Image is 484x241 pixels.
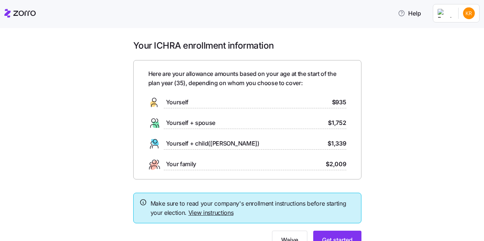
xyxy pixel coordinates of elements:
[438,9,452,18] img: Employer logo
[188,209,234,216] a: View instructions
[133,40,361,51] h1: Your ICHRA enrollment information
[166,160,196,169] span: Your family
[166,139,259,148] span: Yourself + child([PERSON_NAME])
[166,118,216,128] span: Yourself + spouse
[332,98,346,107] span: $935
[328,139,346,148] span: $1,339
[392,6,427,21] button: Help
[148,69,346,88] span: Here are your allowance amounts based on your age at the start of the plan year ( 35 ), depending...
[398,9,421,18] span: Help
[326,160,346,169] span: $2,009
[166,98,188,107] span: Yourself
[151,199,355,217] span: Make sure to read your company's enrollment instructions before starting your election.
[328,118,346,128] span: $1,752
[463,7,475,19] img: 4d05b9002db90dfcfae71cbd276e89ce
